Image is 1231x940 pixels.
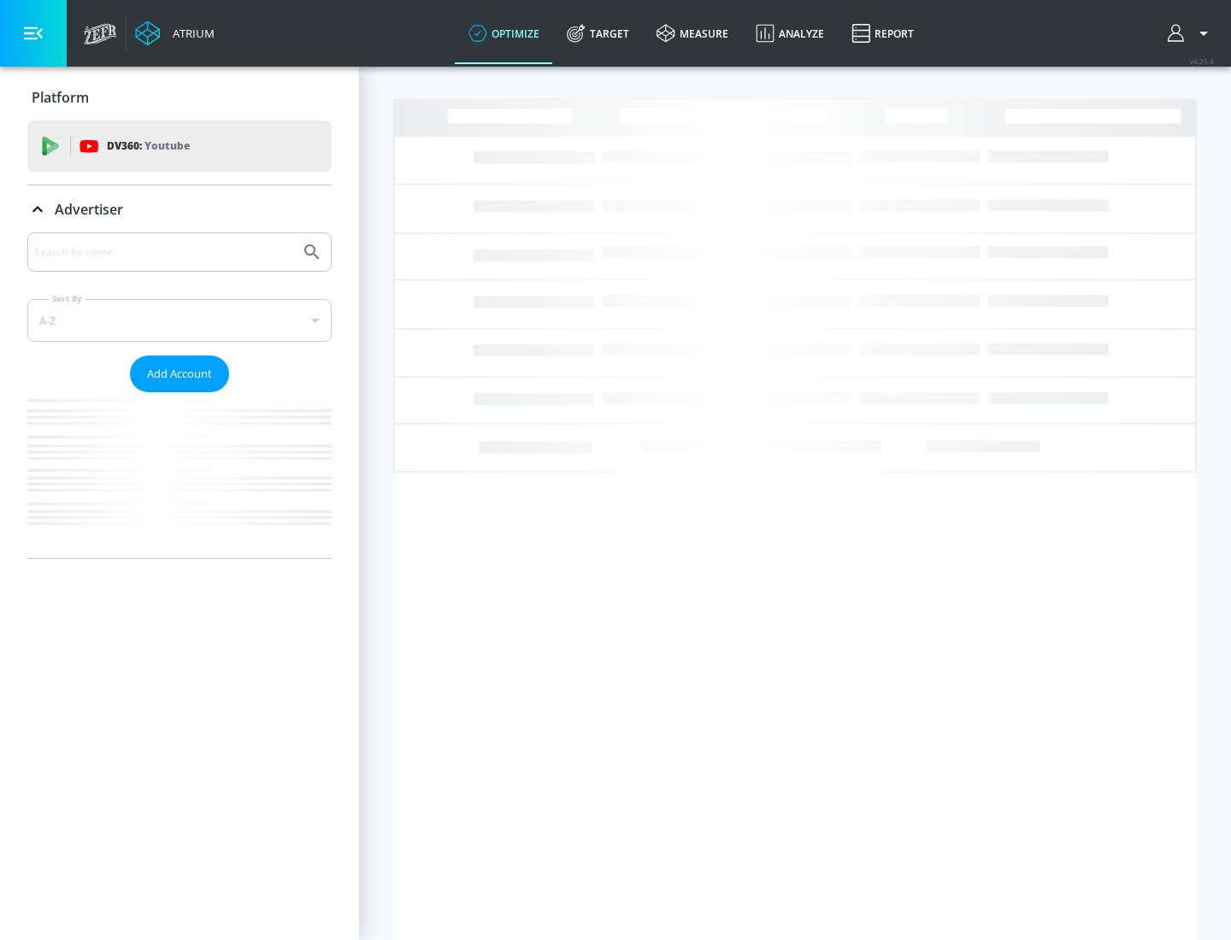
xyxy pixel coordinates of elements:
a: optimize [455,3,553,64]
div: Atrium [166,26,215,41]
a: Report [838,3,928,64]
p: DV360: [107,137,190,156]
p: Platform [32,88,89,107]
a: Analyze [742,3,838,64]
span: Add Account [147,364,212,384]
nav: list of Advertiser [27,392,332,558]
span: v 4.25.4 [1190,56,1214,66]
div: DV360: Youtube [27,120,332,172]
input: Search by name [34,241,293,263]
p: Advertiser [55,200,123,219]
div: Platform [27,73,332,121]
label: Sort By [49,293,85,304]
a: Target [553,3,643,64]
button: Add Account [130,355,229,392]
p: Youtube [144,137,190,155]
a: measure [643,3,742,64]
div: Advertiser [27,185,332,233]
a: Atrium [135,21,215,46]
div: A-Z [27,299,332,342]
div: Advertiser [27,232,332,558]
